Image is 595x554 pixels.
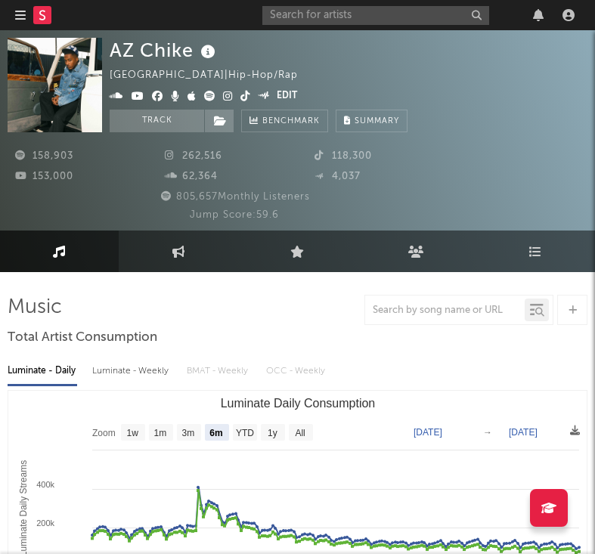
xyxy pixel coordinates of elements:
div: [GEOGRAPHIC_DATA] | Hip-Hop/Rap [110,67,315,85]
span: 62,364 [165,172,218,181]
text: All [295,428,305,438]
span: 262,516 [165,151,222,161]
span: 153,000 [15,172,73,181]
text: 1y [268,428,277,438]
text: 200k [36,518,54,528]
span: 158,903 [15,151,73,161]
div: AZ Chike [110,38,219,63]
text: Luminate Daily Consumption [221,397,376,410]
button: Summary [336,110,408,132]
div: Luminate - Weekly [92,358,172,384]
span: 118,300 [315,151,372,161]
span: Total Artist Consumption [8,329,157,347]
text: YTD [236,428,254,438]
span: Summary [355,117,399,125]
text: 1w [127,428,139,438]
span: Jump Score: 59.6 [190,210,279,220]
button: Edit [277,88,297,106]
span: 805,657 Monthly Listeners [159,192,310,202]
text: → [483,427,492,438]
text: Zoom [92,428,116,438]
input: Search by song name or URL [365,305,525,317]
input: Search for artists [262,6,489,25]
text: 6m [209,428,222,438]
a: Benchmark [241,110,328,132]
span: Benchmark [262,113,320,131]
text: [DATE] [414,427,442,438]
span: 4,037 [315,172,361,181]
text: [DATE] [509,427,538,438]
div: Luminate - Daily [8,358,77,384]
text: 3m [182,428,195,438]
text: 1m [154,428,167,438]
text: 400k [36,480,54,489]
button: Track [110,110,204,132]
